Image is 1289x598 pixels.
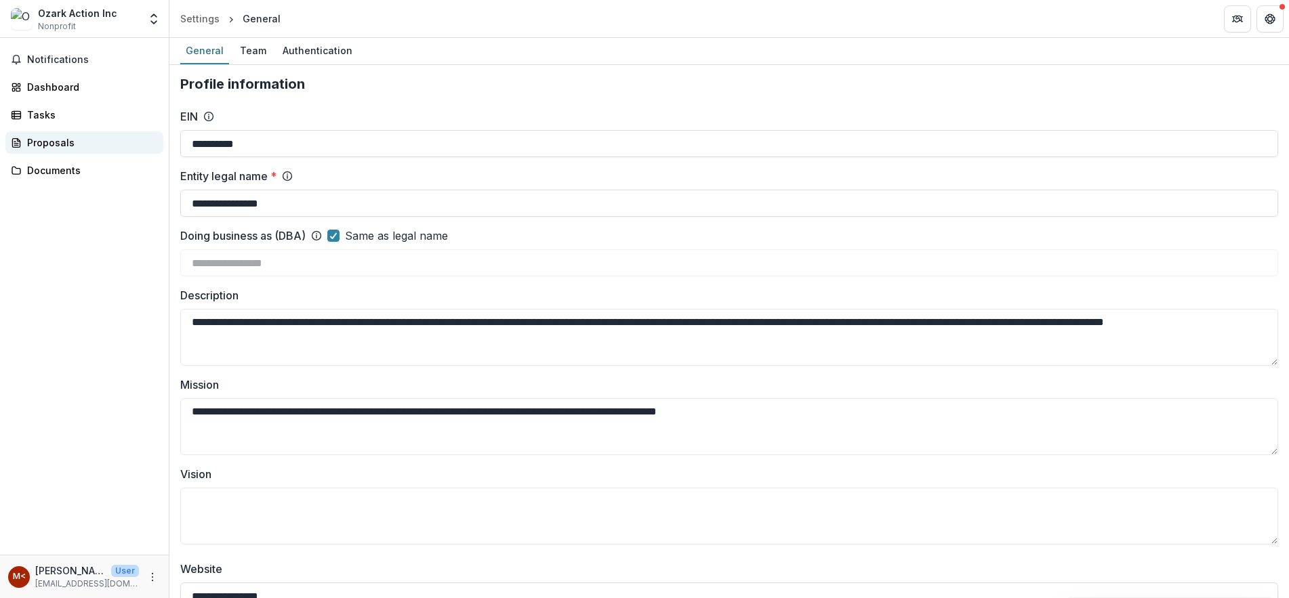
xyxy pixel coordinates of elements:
[27,80,152,94] div: Dashboard
[5,49,163,70] button: Notifications
[180,12,220,26] div: Settings
[5,76,163,98] a: Dashboard
[35,563,106,578] p: [PERSON_NAME] <[EMAIL_ADDRESS][DOMAIN_NAME]>
[180,76,1278,92] h2: Profile information
[180,108,198,125] label: EIN
[180,41,229,60] div: General
[1224,5,1251,33] button: Partners
[175,9,225,28] a: Settings
[180,377,1270,393] label: Mission
[180,561,1270,577] label: Website
[180,228,306,244] label: Doing business as (DBA)
[38,6,117,20] div: Ozark Action Inc
[5,104,163,126] a: Tasks
[175,9,286,28] nav: breadcrumb
[144,569,161,585] button: More
[35,578,139,590] p: [EMAIL_ADDRESS][DOMAIN_NAME]
[27,135,152,150] div: Proposals
[27,54,158,66] span: Notifications
[277,38,358,64] a: Authentication
[234,38,272,64] a: Team
[111,565,139,577] p: User
[11,8,33,30] img: Ozark Action Inc
[345,228,448,244] span: Same as legal name
[234,41,272,60] div: Team
[1256,5,1284,33] button: Get Help
[180,168,277,184] label: Entity legal name
[180,287,1270,303] label: Description
[27,163,152,177] div: Documents
[243,12,281,26] div: General
[5,159,163,181] a: Documents
[277,41,358,60] div: Authentication
[144,5,163,33] button: Open entity switcher
[13,572,26,581] div: Mrs. Kay Mead <kmead@oaiwp.org>
[180,38,229,64] a: General
[5,131,163,154] a: Proposals
[180,466,1270,482] label: Vision
[27,108,152,122] div: Tasks
[38,20,76,33] span: Nonprofit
